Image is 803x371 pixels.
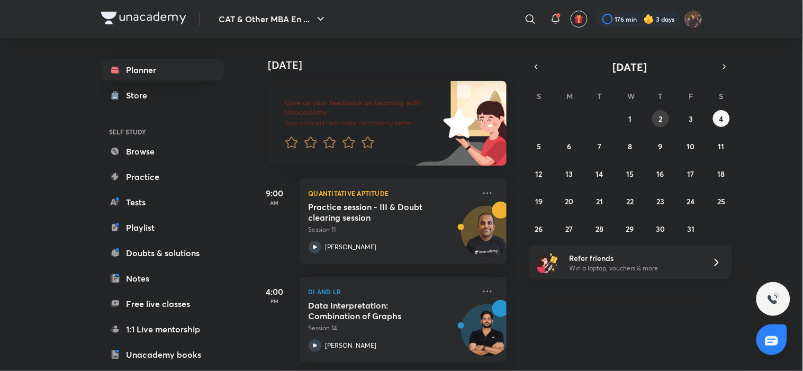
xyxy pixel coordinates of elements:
button: October 13, 2025 [561,165,578,182]
h6: Refer friends [569,252,699,264]
p: [PERSON_NAME] [326,341,377,350]
abbr: October 17, 2025 [688,169,694,179]
p: Win a laptop, vouchers & more [569,264,699,273]
abbr: October 4, 2025 [719,114,724,124]
a: Store [101,85,224,106]
button: October 14, 2025 [591,165,608,182]
p: Quantitative Aptitude [309,187,475,200]
abbr: October 5, 2025 [537,141,541,151]
a: 1:1 Live mentorship [101,319,224,340]
button: October 7, 2025 [591,138,608,155]
h6: Give us your feedback on learning with Unacademy [285,98,440,117]
button: October 16, 2025 [652,165,669,182]
abbr: October 31, 2025 [687,224,694,234]
h5: Data Interpretation: Combination of Graphs [309,300,440,321]
abbr: October 16, 2025 [657,169,664,179]
button: October 15, 2025 [621,165,638,182]
button: October 24, 2025 [682,193,699,210]
abbr: October 14, 2025 [596,169,603,179]
button: October 12, 2025 [530,165,547,182]
p: DI and LR [309,285,475,298]
button: October 1, 2025 [621,110,638,127]
button: October 23, 2025 [652,193,669,210]
img: avatar [574,14,584,24]
a: Company Logo [101,12,186,27]
button: October 22, 2025 [621,193,638,210]
button: [DATE] [544,59,717,74]
abbr: October 12, 2025 [536,169,543,179]
abbr: October 22, 2025 [626,196,634,206]
button: October 3, 2025 [682,110,699,127]
button: October 4, 2025 [713,110,730,127]
img: Avatar [462,212,512,263]
button: October 27, 2025 [561,220,578,237]
button: October 18, 2025 [713,165,730,182]
button: October 20, 2025 [561,193,578,210]
a: Free live classes [101,293,224,314]
img: Bhumika Varshney [684,10,702,28]
button: October 5, 2025 [530,138,547,155]
abbr: October 20, 2025 [565,196,574,206]
button: October 28, 2025 [591,220,608,237]
button: October 17, 2025 [682,165,699,182]
img: Avatar [462,310,512,361]
button: October 6, 2025 [561,138,578,155]
a: Practice [101,166,224,187]
button: October 31, 2025 [682,220,699,237]
a: Browse [101,141,224,162]
abbr: October 28, 2025 [596,224,604,234]
abbr: October 2, 2025 [658,114,662,124]
a: Notes [101,268,224,289]
button: October 25, 2025 [713,193,730,210]
span: [DATE] [613,60,647,74]
img: streak [644,14,654,24]
abbr: October 29, 2025 [626,224,634,234]
abbr: October 27, 2025 [566,224,573,234]
button: October 11, 2025 [713,138,730,155]
abbr: October 9, 2025 [658,141,663,151]
button: October 19, 2025 [530,193,547,210]
button: avatar [571,11,588,28]
button: October 2, 2025 [652,110,669,127]
img: feedback_image [408,81,507,166]
button: October 21, 2025 [591,193,608,210]
abbr: October 19, 2025 [535,196,543,206]
button: October 9, 2025 [652,138,669,155]
abbr: Saturday [719,91,724,101]
abbr: October 26, 2025 [535,224,543,234]
abbr: October 23, 2025 [656,196,664,206]
div: Store [127,89,154,102]
img: ttu [767,293,780,305]
a: Playlist [101,217,224,238]
h5: 4:00 [254,285,296,298]
p: PM [254,298,296,304]
abbr: October 6, 2025 [567,141,572,151]
button: October 29, 2025 [621,220,638,237]
abbr: October 10, 2025 [687,141,695,151]
abbr: October 7, 2025 [598,141,602,151]
button: October 8, 2025 [621,138,638,155]
h6: SELF STUDY [101,123,224,141]
h5: Practice session - III & Doubt clearing session [309,202,440,223]
abbr: October 24, 2025 [687,196,695,206]
a: Tests [101,192,224,213]
a: Planner [101,59,224,80]
abbr: October 3, 2025 [689,114,693,124]
abbr: Friday [689,91,693,101]
h5: 9:00 [254,187,296,200]
abbr: October 13, 2025 [566,169,573,179]
abbr: October 11, 2025 [718,141,725,151]
p: AM [254,200,296,206]
p: Your word will help make Unacademy better [285,119,440,128]
button: CAT & Other MBA En ... [213,8,333,30]
a: Unacademy books [101,344,224,365]
button: October 10, 2025 [682,138,699,155]
p: Session 14 [309,323,475,333]
button: October 30, 2025 [652,220,669,237]
abbr: October 25, 2025 [717,196,725,206]
abbr: October 15, 2025 [626,169,634,179]
abbr: Sunday [537,91,541,101]
button: October 26, 2025 [530,220,547,237]
abbr: October 18, 2025 [718,169,725,179]
abbr: Wednesday [627,91,635,101]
